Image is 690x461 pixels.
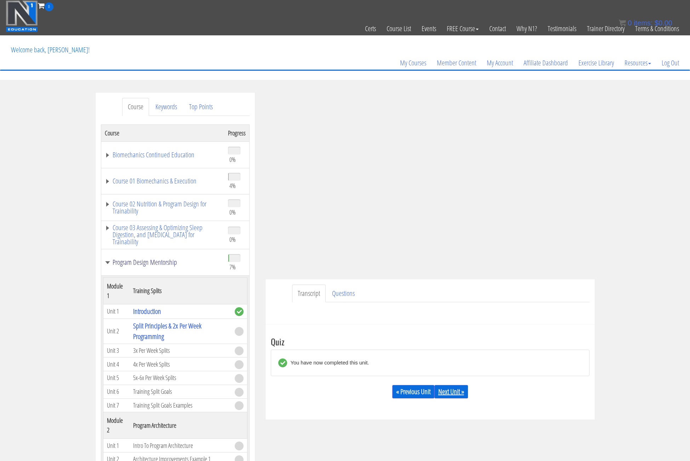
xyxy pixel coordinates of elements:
a: Certs [360,11,381,46]
a: Transcript [292,285,326,303]
td: Training Split Goals Examples [130,398,231,412]
img: n1-education [6,0,38,32]
a: Course 02 Nutrition & Program Design for Trainability [105,200,221,215]
span: 0% [229,156,236,163]
a: Next Unit » [434,385,468,398]
bdi: 0.00 [655,19,672,27]
a: Trainer Directory [582,11,630,46]
th: Module 1 [103,278,130,304]
td: 5x-6x Per Week Splits [130,371,231,385]
a: 0 items: $0.00 [619,19,672,27]
a: Log Out [656,46,684,80]
th: Progress [224,124,250,141]
a: « Previous Unit [392,385,434,398]
div: You have now completed this unit. [287,358,369,367]
a: Resources [619,46,656,80]
a: Course List [381,11,416,46]
a: FREE Course [441,11,484,46]
span: complete [235,307,244,316]
h3: Quiz [271,337,589,346]
a: Keywords [150,98,183,116]
td: Unit 5 [103,371,130,385]
a: Program Design Mentorship [105,259,221,266]
a: Split Principles & 2x Per Week Programming [133,321,201,341]
img: icon11.png [619,19,626,27]
a: Course [122,98,149,116]
a: Terms & Conditions [630,11,684,46]
td: Unit 1 [103,439,130,453]
span: $ [655,19,658,27]
a: Contact [484,11,511,46]
a: My Courses [395,46,432,80]
a: Affiliate Dashboard [518,46,573,80]
a: Top Points [183,98,218,116]
th: Course [101,124,224,141]
td: Unit 2 [103,319,130,344]
td: Unit 4 [103,357,130,371]
a: My Account [481,46,518,80]
a: Course 03 Assessing & Optimizing Sleep Digestion, and [MEDICAL_DATA] for Trainability [105,224,221,245]
span: 0 [45,2,53,11]
td: Training Split Goals [130,385,231,398]
td: Unit 6 [103,385,130,398]
a: Questions [326,285,360,303]
a: Course 01 Biomechanics & Execution [105,177,221,185]
a: Introduction [133,307,161,316]
th: Module 2 [103,412,130,439]
td: 3x Per Week Splits [130,344,231,357]
span: 0 [628,19,632,27]
td: Intro To Program Architecture [130,439,231,453]
a: Exercise Library [573,46,619,80]
th: Program Architecture [130,412,231,439]
span: 0% [229,235,236,243]
td: Unit 7 [103,398,130,412]
a: Biomechanics Continued Education [105,151,221,158]
td: 4x Per Week Splits [130,357,231,371]
span: 7% [229,263,236,271]
span: 0% [229,208,236,216]
a: 0 [38,1,53,10]
span: 4% [229,182,236,189]
span: items: [634,19,652,27]
p: Welcome back, [PERSON_NAME]! [6,36,95,64]
th: Training Splits [130,278,231,304]
a: Testimonials [542,11,582,46]
a: Member Content [432,46,481,80]
a: Why N1? [511,11,542,46]
a: Events [416,11,441,46]
iframe: To enrich screen reader interactions, please activate Accessibility in Grammarly extension settings [266,93,595,279]
td: Unit 3 [103,344,130,357]
td: Unit 1 [103,304,130,319]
